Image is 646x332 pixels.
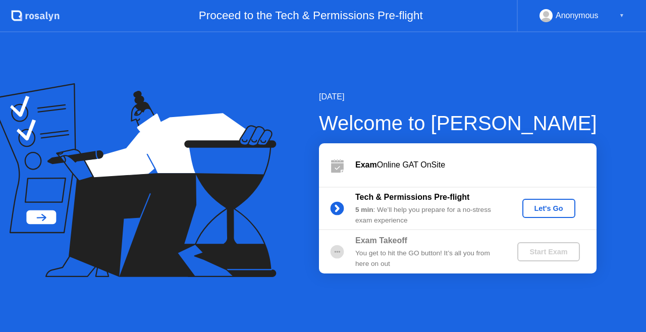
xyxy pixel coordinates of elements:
div: Let's Go [526,204,571,212]
div: Welcome to [PERSON_NAME] [319,108,597,138]
div: Online GAT OnSite [355,159,597,171]
div: You get to hit the GO button! It’s all you from here on out [355,248,501,269]
b: Exam [355,160,377,169]
div: : We’ll help you prepare for a no-stress exam experience [355,205,501,226]
div: Anonymous [556,9,599,22]
b: 5 min [355,206,373,213]
div: ▼ [619,9,624,22]
button: Let's Go [522,199,575,218]
div: [DATE] [319,91,597,103]
b: Tech & Permissions Pre-flight [355,193,469,201]
div: Start Exam [521,248,575,256]
button: Start Exam [517,242,579,261]
b: Exam Takeoff [355,236,407,245]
